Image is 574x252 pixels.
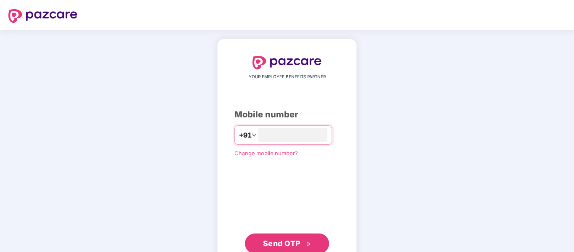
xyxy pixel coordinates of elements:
[234,108,340,121] div: Mobile number
[8,9,77,23] img: logo
[234,150,298,157] a: Change mobile number?
[249,74,326,80] span: YOUR EMPLOYEE BENEFITS PARTNER
[252,133,257,138] span: down
[252,56,322,69] img: logo
[239,130,252,141] span: +91
[306,241,311,247] span: double-right
[263,239,300,248] span: Send OTP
